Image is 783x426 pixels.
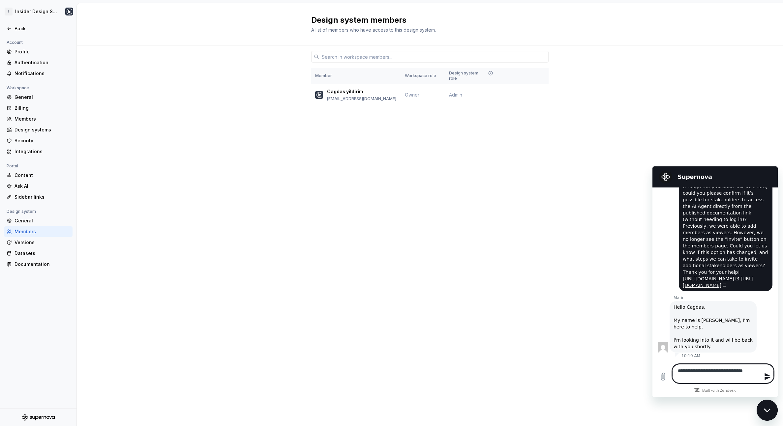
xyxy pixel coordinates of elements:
a: Versions [4,237,73,248]
div: Portal [4,162,21,170]
a: Documentation [4,259,73,270]
div: Security [15,137,70,144]
th: Member [311,68,401,84]
div: Versions [15,239,70,246]
div: Sidebar links [15,194,70,200]
iframe: Button to launch messaging window, conversation in progress [757,400,778,421]
input: Search in workspace members... [319,51,549,63]
div: General [15,217,70,224]
div: Notifications [15,70,70,77]
div: Hello Cagdas, My name is [PERSON_NAME], I'm here to help. I'm looking into it and will be back wi... [21,137,100,184]
div: Workspace [4,84,32,92]
div: Content [15,172,70,179]
a: Security [4,135,73,146]
a: Billing [4,103,73,113]
button: Upload file [4,204,17,217]
a: Content [4,170,73,181]
p: Matic [21,129,125,134]
a: Design systems [4,125,73,135]
img: Cagdas yildirim [65,8,73,15]
svg: (opens in a new tab) [82,110,87,114]
span: A list of members who have access to this design system. [311,27,436,33]
a: Integrations [4,146,73,157]
div: Design system role [449,71,495,81]
th: Workspace role [401,68,445,84]
p: [EMAIL_ADDRESS][DOMAIN_NAME] [327,96,396,101]
a: Sidebar links [4,192,73,202]
div: I [5,8,13,15]
div: Members [15,116,70,122]
p: Cagdas yildirim [327,88,363,95]
svg: (opens in a new tab) [69,117,74,121]
div: Back [15,25,70,32]
a: Datasets [4,248,73,259]
div: Integrations [15,148,70,155]
h2: Design system members [311,15,541,25]
a: Built with Zendesk: Visit the Zendesk website in a new tab [50,222,83,227]
a: Ask AI [4,181,73,191]
div: Design systems [15,127,70,133]
div: Profile [15,48,70,55]
a: General [4,215,73,226]
div: Members [15,228,70,235]
a: Members [4,114,73,124]
a: Back [4,23,73,34]
img: Cagdas yildirim [315,91,323,99]
div: Insider Design System [15,8,57,15]
div: Documentation [15,261,70,268]
button: IInsider Design SystemCagdas yildirim [1,4,75,19]
div: Datasets [15,250,70,257]
button: Send message [108,204,121,217]
div: Ask AI [15,183,70,189]
a: Members [4,226,73,237]
span: Owner [405,92,419,98]
a: Notifications [4,68,73,79]
div: Account [4,39,25,46]
p: 10:10 AM [29,187,48,192]
div: Design system [4,208,39,215]
a: General [4,92,73,102]
div: Billing [15,105,70,111]
div: General [15,94,70,100]
a: [URL][DOMAIN_NAME](opens in a new tab) [30,110,87,115]
a: Authentication [4,57,73,68]
a: Profile [4,46,73,57]
svg: Supernova Logo [22,414,55,421]
iframe: Messaging window [652,166,778,397]
span: Admin [449,92,462,98]
div: Authentication [15,59,70,66]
